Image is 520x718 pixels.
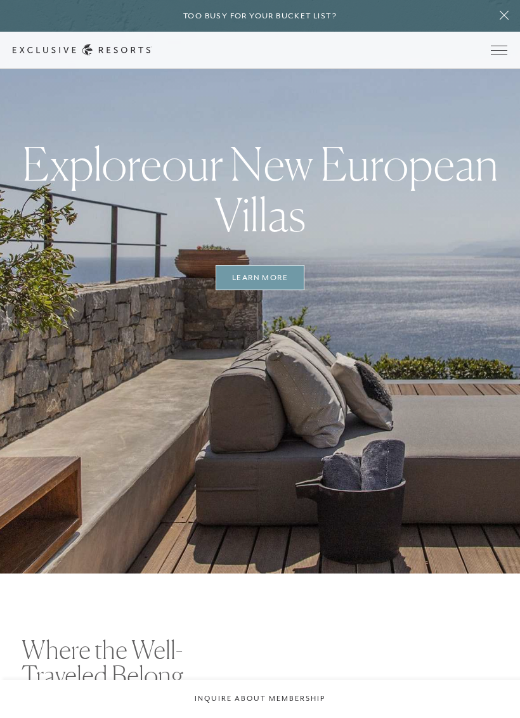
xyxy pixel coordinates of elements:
strong: Explore [22,136,162,191]
button: Open navigation [491,46,507,54]
h6: Too busy for your bucket list? [183,10,337,22]
h2: Where the Well-Traveled Belong [22,637,222,688]
a: Learn More [216,266,304,290]
iframe: Qualified Messenger [462,660,520,718]
h3: our New European Villas [22,139,498,239]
